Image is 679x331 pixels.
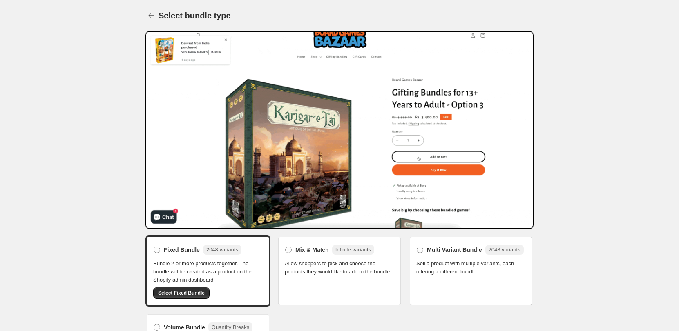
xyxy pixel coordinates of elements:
[145,31,534,229] img: Bundle Preview
[416,260,526,276] span: Sell a product with multiple variants, each offering a different bundle.
[153,287,210,299] button: Select Fixed Bundle
[295,246,329,254] span: Mix & Match
[159,11,231,20] h1: Select bundle type
[145,10,157,21] button: Back
[212,324,250,330] span: Quantity Breaks
[427,246,482,254] span: Multi Variant Bundle
[164,246,200,254] span: Fixed Bundle
[206,247,238,253] span: 2048 variants
[285,260,394,276] span: Allow shoppers to pick and choose the products they would like to add to the bundle.
[153,260,263,284] span: Bundle 2 or more products together. The bundle will be created as a product on the Shopify admin ...
[489,247,520,253] span: 2048 variants
[158,290,205,296] span: Select Fixed Bundle
[335,247,371,253] span: Infinite variants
